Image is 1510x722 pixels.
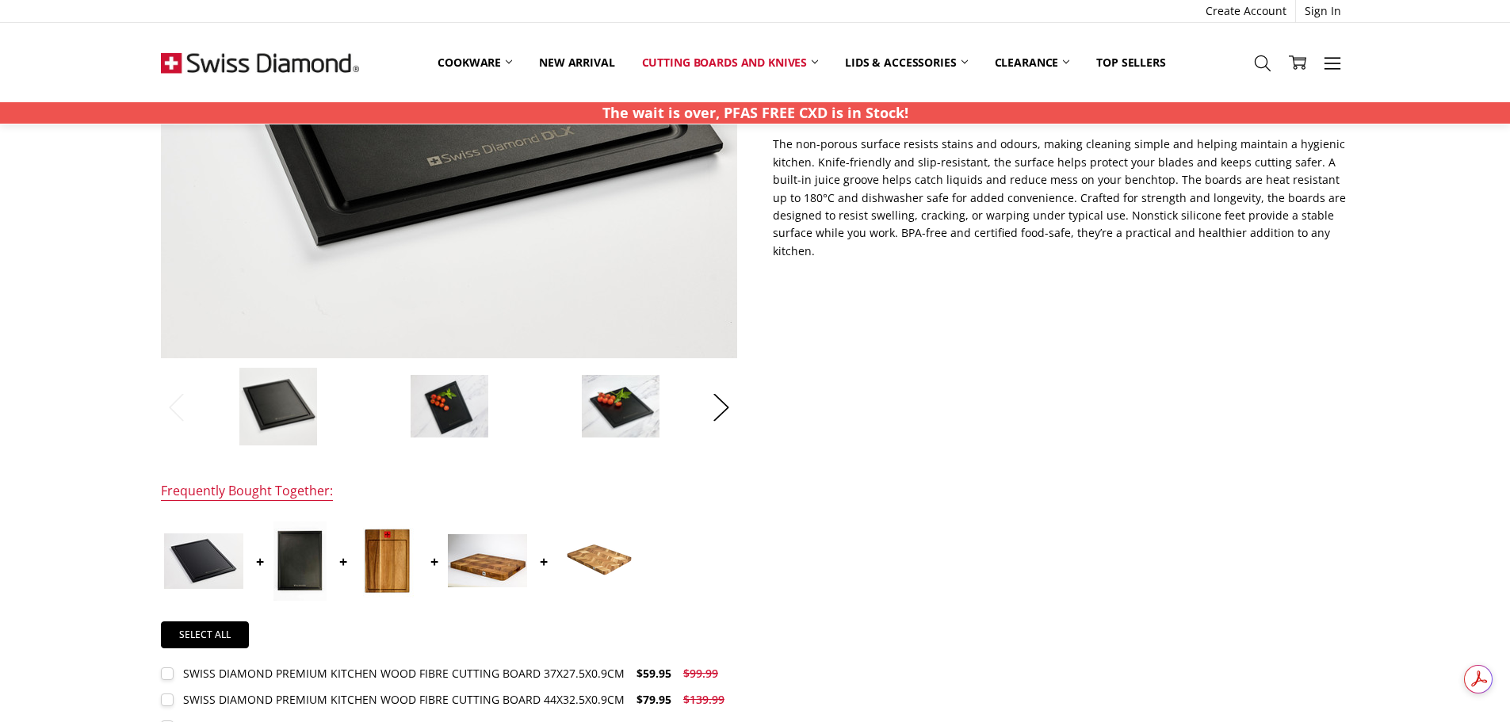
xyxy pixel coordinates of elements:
[581,374,660,437] img: SWISS DIAMOND PREMIUM KITCHEN WOOD FIBRE CUTTING BOARD 30X23.5X0.9CM
[273,521,327,601] img: SWISS DIAMOND PREMIUM KITCHEN WOOD FIBRE CUTTING BOARD 44X32.5X0.9CM
[410,374,489,437] img: SWISS DIAMOND PREMIUM KITCHEN WOOD FIBRE CUTTING BOARD 30X23.5X0.9CM
[239,367,318,446] img: SWISS DIAMOND PREMIUM KITCHEN WOOD FIBRE CUTTING BOARD 30X23.5X0.9CM
[557,534,636,587] img: SWISS DIAMOND DLX HERRINGBONE ACACIA CUTTING BOARD 50x38x3cm
[161,23,359,102] img: Free Shipping On Every Order
[683,692,724,707] span: $139.99
[636,666,671,681] span: $59.95
[164,533,243,589] img: SWISS DIAMOND PREMIUM KITCHEN WOOD FIBRE CUTTING BOARD 37X27.5X0.9CM
[448,534,527,587] img: SWISS DIAMOND DLX HERRING BONE CUTTING BOARD 40x30x3CM
[1083,45,1179,80] a: Top Sellers
[161,383,193,431] button: Previous
[629,45,832,80] a: Cutting boards and knives
[161,621,250,648] a: Select all
[183,666,625,681] div: SWISS DIAMOND PREMIUM KITCHEN WOOD FIBRE CUTTING BOARD 37X27.5X0.9CM
[773,136,1350,260] p: The non-porous surface resists stains and odours, making cleaning simple and helping maintain a h...
[705,383,737,431] button: Next
[602,102,908,124] p: The wait is over, PFAS FREE CXD is in Stock!
[831,45,981,80] a: Lids & Accessories
[981,45,1084,80] a: Clearance
[161,483,333,501] div: Frequently Bought Together:
[424,45,526,80] a: Cookware
[683,666,718,681] span: $99.99
[357,521,418,601] img: SWISS DIAMOND PREMIUM KITCHEN 36x25.5x2CM CUTTING BOARD
[183,692,625,707] div: SWISS DIAMOND PREMIUM KITCHEN WOOD FIBRE CUTTING BOARD 44X32.5X0.9CM
[526,45,628,80] a: New arrival
[636,692,671,707] span: $79.95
